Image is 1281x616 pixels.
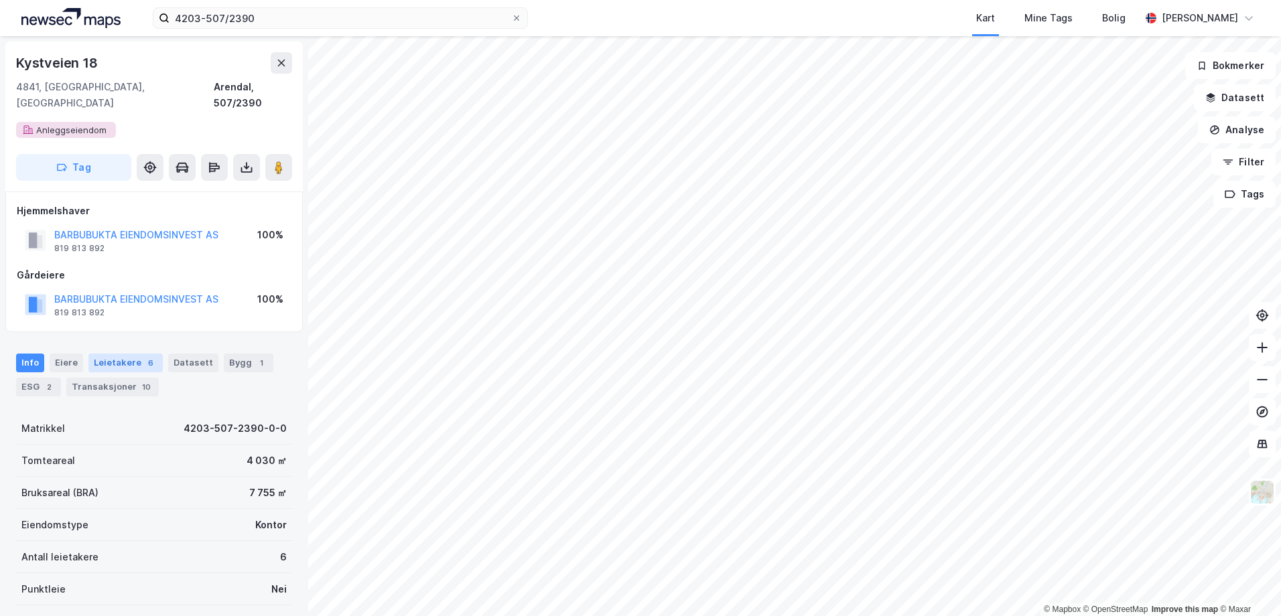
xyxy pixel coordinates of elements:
div: 4203-507-2390-0-0 [184,420,287,437]
div: Transaksjoner [66,378,159,396]
div: 10 [139,380,153,394]
a: Mapbox [1044,605,1081,614]
div: Info [16,354,44,372]
div: Kontrollprogram for chat [1214,552,1281,616]
div: Kontor [255,517,287,533]
div: Kystveien 18 [16,52,100,74]
div: [PERSON_NAME] [1162,10,1238,26]
input: Søk på adresse, matrikkel, gårdeiere, leietakere eller personer [170,8,511,28]
div: Bolig [1102,10,1126,26]
div: 6 [280,549,287,565]
div: Bygg [224,354,273,372]
a: Improve this map [1152,605,1218,614]
div: Matrikkel [21,420,65,437]
div: 100% [257,291,283,307]
button: Bokmerker [1185,52,1276,79]
img: logo.a4113a55bc3d86da70a041830d287a7e.svg [21,8,121,28]
iframe: Chat Widget [1214,552,1281,616]
div: Datasett [168,354,218,372]
div: Nei [271,581,287,597]
div: Eiendomstype [21,517,88,533]
div: Bruksareal (BRA) [21,485,98,501]
div: Eiere [50,354,83,372]
div: 7 755 ㎡ [249,485,287,501]
div: Arendal, 507/2390 [214,79,292,111]
div: Antall leietakere [21,549,98,565]
button: Analyse [1198,117,1276,143]
div: Kart [976,10,995,26]
div: Hjemmelshaver [17,203,291,219]
button: Filter [1211,149,1276,175]
button: Datasett [1194,84,1276,111]
div: Tomteareal [21,453,75,469]
div: 6 [144,356,157,370]
div: ESG [16,378,61,396]
button: Tag [16,154,131,181]
div: 1 [255,356,268,370]
div: 100% [257,227,283,243]
div: 4841, [GEOGRAPHIC_DATA], [GEOGRAPHIC_DATA] [16,79,214,111]
div: Leietakere [88,354,163,372]
div: 819 813 892 [54,307,105,318]
button: Tags [1213,181,1276,208]
div: 2 [42,380,56,394]
img: Z [1250,479,1275,505]
div: Gårdeiere [17,267,291,283]
div: Mine Tags [1024,10,1073,26]
div: 819 813 892 [54,243,105,254]
div: Punktleie [21,581,66,597]
div: 4 030 ㎡ [247,453,287,469]
a: OpenStreetMap [1083,605,1148,614]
